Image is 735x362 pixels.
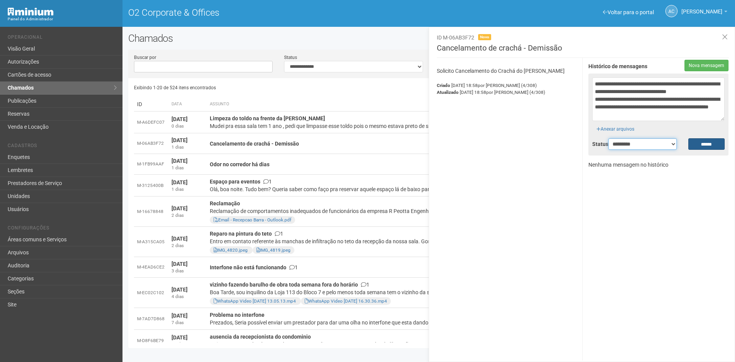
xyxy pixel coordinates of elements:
strong: [DATE] [171,261,188,267]
strong: Reclamação [210,200,240,206]
strong: Odor no corredor há dias [210,161,269,167]
td: M-A6DEFC07 [134,111,168,133]
div: Prezados, Seria possível enviar um prestador para dar uma olha no interfone que esta dando falha.... [210,319,604,326]
a: WhatsApp Video [DATE] 16.30.36.mp4 [305,298,387,304]
span: por [PERSON_NAME] (4/308) [478,83,537,88]
strong: Atualizado [437,90,459,95]
div: Olá, boa noite. Tudo bem? Queria saber como faço pra reservar aquele espaço lá de baixo para um e... [210,185,604,193]
strong: vizinho fazendo barulho de obra toda semana fora do horário [210,282,358,288]
span: ID M-06AB3F72 [437,34,474,41]
td: ID [134,97,168,111]
td: M-3125400B [134,175,168,197]
strong: [DATE] [171,313,188,319]
strong: [DATE] [171,137,188,143]
a: IMG_4819.jpeg [256,247,291,253]
strong: [DATE] [171,287,188,293]
strong: Cancelamento de crachá - Demissão [210,141,299,147]
div: 2 dias [171,242,204,249]
strong: [DATE] [171,179,188,185]
div: 7 dias [171,319,204,326]
th: Data [168,97,207,111]
td: M-D8F6BE79 [134,330,168,352]
div: Hoje 15/09 por volta das 15:55h enquanto os clientes estavam aguardando liberação na recepção do ... [210,341,604,348]
a: Email - Recepcao Barra - Outlook.pdf [214,217,291,223]
h2: Chamados [128,33,729,44]
td: M-16678848 [134,197,168,227]
strong: Espaço para eventos [210,179,260,185]
div: 2 dias [171,212,204,219]
div: Entro em contato referente às manchas de infiltração no teto da recepção da nossa sala. Gostaria ... [210,238,604,245]
strong: Problema no interfone [210,312,265,318]
p: Solicito Cancelamento do Crachá do [PERSON_NAME] [437,67,577,74]
div: 1 dias [171,144,204,151]
strong: [DATE] [171,334,188,341]
td: M-1FB99AAF [134,154,168,175]
div: 1 dias [171,165,204,171]
td: M-06AB3F72 [134,133,168,154]
li: Cadastros [8,143,117,151]
span: [DATE] 18:58 [460,90,545,95]
div: Painel do Administrador [8,16,117,23]
div: Exibindo 1-20 de 524 itens encontrados [134,82,429,93]
strong: [DATE] [171,236,188,242]
span: 1 [275,231,283,237]
button: Nova mensagem [684,60,728,71]
td: M-EC02C102 [134,278,168,308]
strong: Limpeza do toldo na frente da [PERSON_NAME] [210,115,325,121]
li: Operacional [8,34,117,43]
a: AC [665,5,678,17]
td: M-A315CA05 [134,227,168,257]
a: WhatsApp Video [DATE] 13.05.13.mp4 [214,298,296,304]
a: Voltar para o portal [603,9,654,15]
span: 1 [361,282,369,288]
span: 1 [263,179,272,185]
strong: Interfone não está funcionando [210,264,286,270]
div: Boa Tarde, sou inquilino da Loja 113 do Bloco 7 e pelo menos toda semana tem o vizinho da sala aq... [210,288,604,296]
label: Buscar por [134,54,156,61]
h1: O2 Corporate & Offices [128,8,423,18]
a: IMG_4820.jpeg [214,247,248,253]
p: Nenhuma mensagem no histórico [588,161,728,168]
div: Reclamação de comportamentos inadequados de funcionários da empresa R Peotta Engenharia e Consult... [210,207,604,215]
span: Novo [478,34,491,40]
span: Ana Carla de Carvalho Silva [681,1,722,15]
strong: [DATE] [171,158,188,164]
th: Assunto [207,97,607,111]
td: M-7AD7D868 [134,308,168,330]
div: 4 dias [171,293,204,300]
label: Status [592,141,597,147]
div: 0 dias [171,123,204,129]
a: [PERSON_NAME] [681,10,727,16]
td: M-4EAD6CE2 [134,257,168,278]
span: 1 [289,264,298,270]
strong: ausencia da recepcionista do condominio [210,334,311,340]
div: Anexar arquivos [592,121,639,133]
strong: Reparo na pintura do teto [210,231,272,237]
strong: [DATE] [171,116,188,122]
div: 3 dias [171,268,204,274]
span: [DATE] 18:58 [451,83,537,88]
h3: Cancelamento de crachá - Demissão [437,44,729,58]
span: por [PERSON_NAME] (4/308) [486,90,545,95]
div: 1 dias [171,186,204,193]
img: Minium [8,8,54,16]
label: Status [284,54,297,61]
strong: Criado [437,83,450,88]
strong: [DATE] [171,205,188,211]
strong: Histórico de mensagens [588,64,647,70]
li: Configurações [8,225,117,233]
div: 18 dias [171,341,204,348]
div: Mudei pra essa sala tem 1 ano , pedi que limpasse esse toldo pois o mesmo estava preto de sujeira... [210,122,604,130]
